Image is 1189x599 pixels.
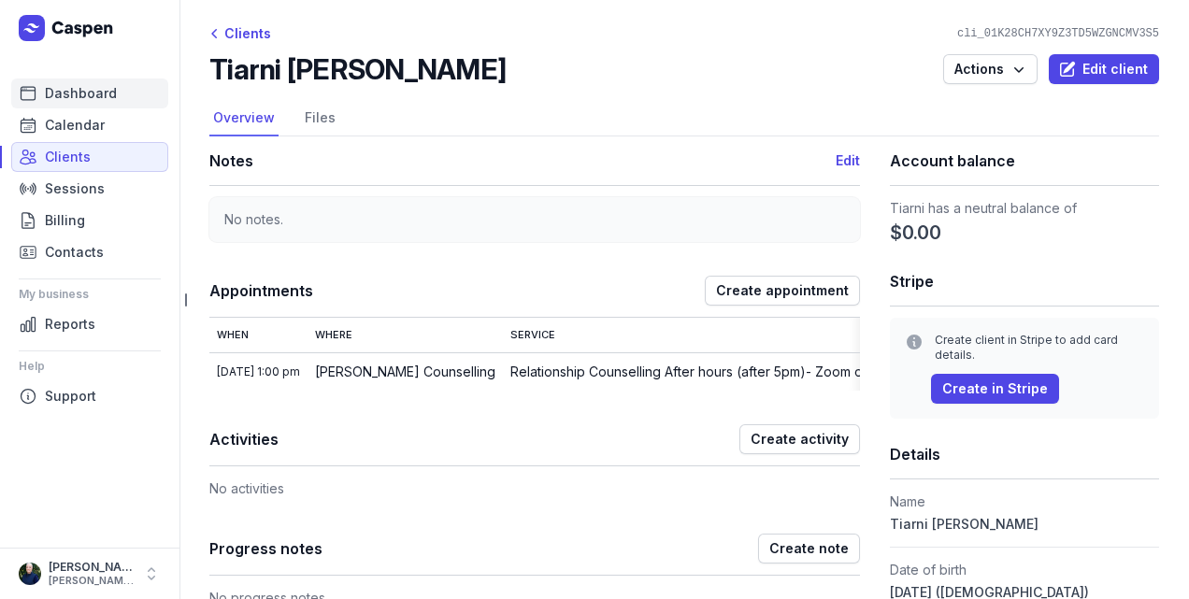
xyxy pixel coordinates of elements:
[209,101,279,136] a: Overview
[935,333,1144,363] div: Create client in Stripe to add card details.
[308,318,503,352] th: Where
[217,364,300,379] div: [DATE] 1:00 pm
[49,560,135,575] div: [PERSON_NAME]
[890,268,1159,294] h1: Stripe
[209,148,836,174] h1: Notes
[49,575,135,588] div: [PERSON_NAME][EMAIL_ADDRESS][DOMAIN_NAME][PERSON_NAME]
[503,318,947,352] th: Service
[45,313,95,335] span: Reports
[45,146,91,168] span: Clients
[209,101,1159,136] nav: Tabs
[954,58,1026,80] span: Actions
[503,352,947,391] td: Relationship Counselling After hours (after 5pm)- Zoom or Telephone
[890,516,1039,532] span: Tiarni [PERSON_NAME]
[769,537,849,560] span: Create note
[943,54,1038,84] button: Actions
[209,466,860,500] div: No activities
[1049,54,1159,84] button: Edit client
[45,209,85,232] span: Billing
[45,82,117,105] span: Dashboard
[209,52,506,86] h2: Tiarni [PERSON_NAME]
[890,491,1159,513] dt: Name
[45,385,96,407] span: Support
[19,279,161,309] div: My business
[308,352,503,391] td: [PERSON_NAME] Counselling
[45,114,105,136] span: Calendar
[45,178,105,200] span: Sessions
[931,374,1059,404] button: Create in Stripe
[301,101,339,136] a: Files
[836,150,860,172] button: Edit
[890,220,941,246] span: $0.00
[890,441,1159,467] h1: Details
[890,200,1077,216] span: Tiarni has a neutral balance of
[209,22,271,45] div: Clients
[19,351,161,381] div: Help
[209,278,705,304] h1: Appointments
[19,563,41,585] img: User profile image
[209,318,308,352] th: When
[209,426,739,452] h1: Activities
[45,241,104,264] span: Contacts
[890,559,1159,581] dt: Date of birth
[942,378,1048,400] span: Create in Stripe
[1060,58,1148,80] span: Edit client
[716,279,849,302] span: Create appointment
[890,148,1159,174] h1: Account balance
[751,428,849,450] span: Create activity
[950,26,1167,41] div: cli_01K28CH7XY9Z3TD5WZGNCMV3S5
[224,211,283,227] span: No notes.
[209,535,758,562] h1: Progress notes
